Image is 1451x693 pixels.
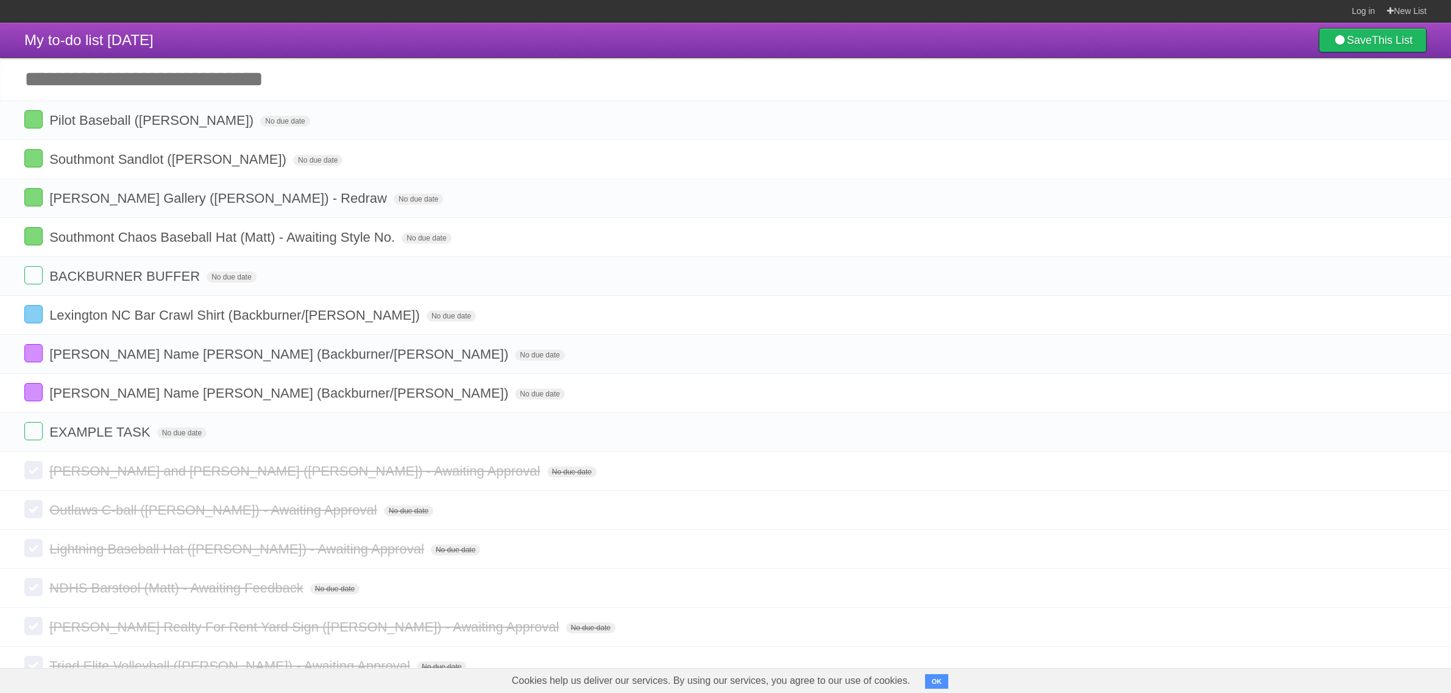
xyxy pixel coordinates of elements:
[24,383,43,401] label: Done
[260,116,310,127] span: No due date
[49,619,562,635] span: [PERSON_NAME] Realty For Rent Yard Sign ([PERSON_NAME]) - Awaiting Approval
[24,344,43,362] label: Done
[24,617,43,635] label: Done
[49,541,427,557] span: Lightning Baseball Hat ([PERSON_NAME]) - Awaiting Approval
[49,113,257,128] span: Pilot Baseball ([PERSON_NAME])
[515,389,564,399] span: No due date
[24,539,43,557] label: Done
[49,502,380,518] span: Outlaws C-ball ([PERSON_NAME]) - Awaiting Approval
[24,422,43,440] label: Done
[500,669,923,693] span: Cookies help us deliver our services. By using our services, you agree to our use of cookies.
[566,622,616,633] span: No due date
[394,194,443,205] span: No due date
[515,350,564,361] span: No due date
[49,463,543,479] span: [PERSON_NAME] and [PERSON_NAME] ([PERSON_NAME]) - Awaiting Approval
[24,227,43,245] label: Done
[925,674,949,689] button: OK
[402,233,451,244] span: No due date
[547,466,597,477] span: No due date
[427,311,476,322] span: No due date
[431,544,480,555] span: No due date
[49,308,423,323] span: Lexington NC Bar Crawl Shirt (Backburner/[PERSON_NAME])
[293,155,342,166] span: No due date
[207,272,256,283] span: No due date
[49,580,307,596] span: NDHS Barstool (Matt) - Awaiting Feedback
[49,269,203,284] span: BACKBURNER BUFFER
[1319,28,1427,52] a: SaveThis List
[49,658,413,674] span: Triad Elite Volleyball ([PERSON_NAME]) - Awaiting Approval
[49,385,511,401] span: [PERSON_NAME] Name [PERSON_NAME] (Backburner/[PERSON_NAME])
[49,152,289,167] span: Southmont Sandlot ([PERSON_NAME])
[24,32,154,48] span: My to-do list [DATE]
[24,305,43,323] label: Done
[24,578,43,596] label: Done
[24,266,43,284] label: Done
[49,346,511,362] span: [PERSON_NAME] Name [PERSON_NAME] (Backburner/[PERSON_NAME])
[24,461,43,479] label: Done
[49,230,398,245] span: Southmont Chaos Baseball Hat (Matt) - Awaiting Style No.
[417,661,466,672] span: No due date
[24,188,43,206] label: Done
[24,500,43,518] label: Done
[24,149,43,167] label: Done
[384,505,433,516] span: No due date
[1372,34,1413,46] b: This List
[24,656,43,674] label: Done
[157,427,207,438] span: No due date
[24,110,43,128] label: Done
[310,583,360,594] span: No due date
[49,424,153,440] span: EXAMPLE TASK
[49,191,390,206] span: [PERSON_NAME] Gallery ([PERSON_NAME]) - Redraw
